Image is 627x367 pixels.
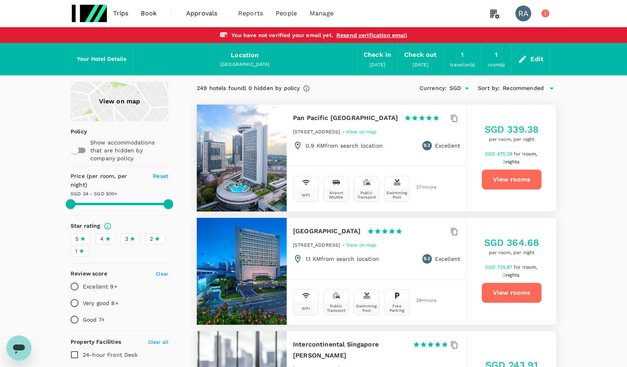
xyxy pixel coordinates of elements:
span: Clear all [148,339,168,345]
span: Approvals [186,9,226,18]
div: 249 hotels found | 0 hidden by policy [197,84,300,93]
span: 3 [125,235,128,243]
span: [DATE] [369,62,385,67]
span: [STREET_ADDRESS] [293,129,340,135]
a: View on map [71,82,168,121]
span: 9.3 [424,142,430,150]
h6: Price (per room, per night) [71,172,144,189]
p: Excellent 9+ [83,283,117,290]
h6: Pan Pacific [GEOGRAPHIC_DATA] [293,112,398,124]
div: Free Parking [386,304,408,313]
span: You have not verified your email yet . [231,32,333,38]
span: Recommended [503,84,544,93]
span: 24-hour Front Desk [83,352,138,358]
span: People [276,9,297,18]
p: Very good 8+ [83,299,118,307]
span: Reset [153,173,168,179]
span: 1 [522,151,538,157]
span: room, [524,151,537,157]
span: Manage [310,9,334,18]
h6: Your Hotel Details [77,55,126,64]
span: 2 [503,272,521,278]
span: 37 + more [416,185,428,190]
span: - [342,129,346,135]
a: View on map [346,242,377,248]
p: 1.1 KM from search location [306,255,379,263]
h6: Property Facilities [71,338,121,346]
span: per room, per night [485,136,539,144]
div: Swimming Pool [386,191,408,199]
p: 0.9 KM from search location [306,142,383,150]
span: View on map [346,129,377,135]
h6: Star rating [71,222,101,230]
h6: Currency : [420,84,446,93]
div: 1 [461,49,464,60]
a: View on map [346,128,377,135]
span: 5 [75,235,78,243]
span: SGD 675.28 [485,151,514,157]
span: [STREET_ADDRESS] [293,242,340,248]
span: traveller(s) [450,62,475,67]
p: Good 7+ [83,316,104,324]
span: Trips [113,9,129,18]
div: Check in [364,49,391,60]
span: nights [506,272,519,278]
div: Swimming Pool [356,304,377,313]
span: Clear [156,271,168,277]
p: Policy [71,127,76,135]
span: - [342,242,346,248]
span: 38 + more [416,298,428,303]
div: Location [231,50,259,61]
span: View on map [346,242,377,248]
div: Wifi [302,306,310,311]
div: Wifi [302,193,310,197]
span: 9.2 [424,255,430,263]
svg: Star ratings are awarded to properties to represent the quality of services, facilities, and amen... [104,222,112,230]
h6: [GEOGRAPHIC_DATA] [293,226,361,237]
span: 4 [100,235,104,243]
span: for [514,264,522,270]
div: 1 [495,49,498,60]
p: Excellent [435,142,460,150]
p: Excellent [435,255,460,263]
img: email-alert [220,32,228,38]
img: Regina Test [71,5,107,22]
span: room(s) [488,62,505,67]
div: Airport Shuttle [325,191,347,199]
span: 1 [522,264,538,270]
span: nights [506,159,519,165]
button: View rooms [481,283,542,303]
a: Resend verification email [336,32,407,38]
span: room, [524,264,537,270]
span: 1 [75,247,77,255]
button: View rooms [481,169,542,190]
span: 2 [503,159,521,165]
span: per room, per night [484,249,539,257]
h5: SGD 364.68 [484,236,539,249]
div: Public Transport [325,304,347,313]
span: 2 [150,235,153,243]
h6: Intercontinental Singapore [PERSON_NAME] [293,339,407,361]
span: Reports [238,9,263,18]
span: [DATE] [412,62,428,67]
span: Book [141,9,157,18]
span: SGD 34 - SGD 500+ [71,191,118,197]
h6: Review score [71,270,107,278]
h6: Sort by : [478,84,500,93]
div: Edit [530,54,543,65]
div: [GEOGRAPHIC_DATA] [139,61,351,69]
h5: SGD 339.38 [485,123,539,136]
div: RA [515,6,531,21]
div: Public Transport [356,191,377,199]
span: for [514,151,522,157]
button: Open [461,83,472,94]
p: Show accommodations that are hidden by company policy [90,139,168,162]
span: SGD 725.87 [485,264,514,270]
iframe: Button to launch messaging window [6,335,32,361]
div: Check out [404,49,437,60]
